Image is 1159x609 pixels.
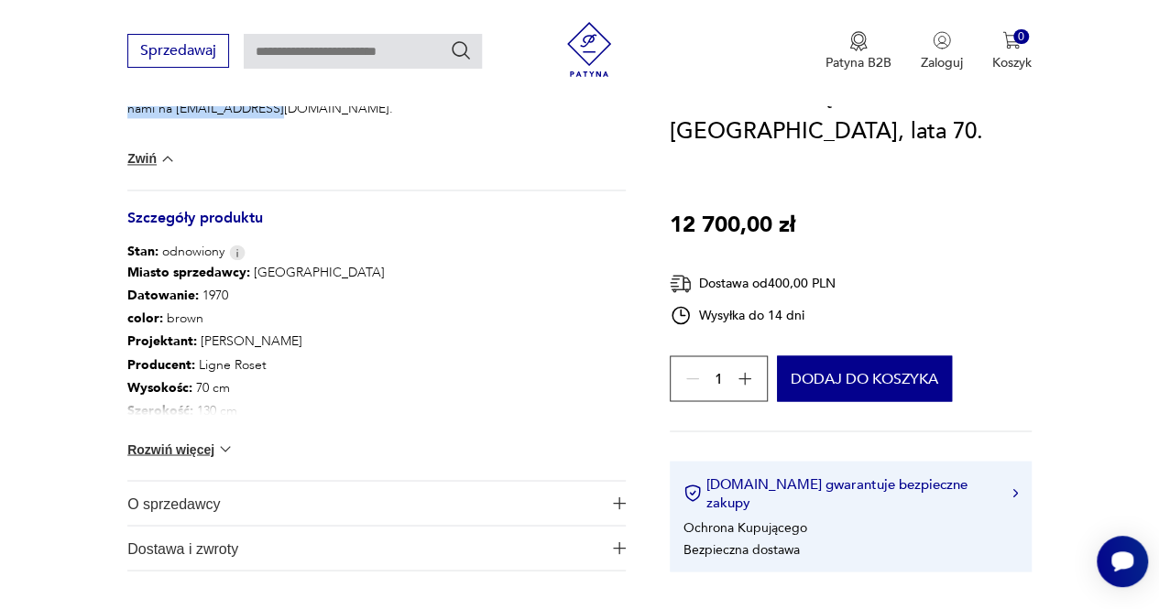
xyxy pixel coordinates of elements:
[1002,31,1021,49] img: Ikona koszyka
[826,31,891,71] a: Ikona medaluPatyna B2B
[670,304,836,326] div: Wysyłka do 14 dni
[715,372,723,384] span: 1
[670,208,795,243] p: 12 700,00 zł
[921,31,963,71] button: Zaloguj
[127,287,199,304] b: Datowanie :
[127,330,385,353] p: [PERSON_NAME]
[127,401,193,419] b: Szerokość :
[127,526,626,570] button: Ikona plusaDostawa i zwroty
[159,149,177,168] img: chevron down
[127,355,195,373] b: Producent :
[127,149,176,168] button: Zwiń
[826,31,891,71] button: Patyna B2B
[683,517,807,535] li: Ochrona Kupującego
[992,31,1032,71] button: 0Koszyk
[127,261,385,284] p: [GEOGRAPHIC_DATA]
[127,243,159,260] b: Stan:
[127,264,250,281] b: Miasto sprzedawcy :
[127,398,385,421] p: 130 cm
[127,378,192,396] b: Wysokośc :
[229,245,246,260] img: Info icon
[216,440,235,458] img: chevron down
[826,54,891,71] p: Patyna B2B
[613,496,626,509] img: Ikona plusa
[683,539,800,557] li: Bezpieczna dostawa
[1013,29,1029,45] div: 0
[1097,536,1148,587] iframe: Smartsupp widget button
[921,54,963,71] p: Zaloguj
[670,272,836,295] div: Dostawa od 400,00 PLN
[562,22,617,77] img: Patyna - sklep z meblami i dekoracjami vintage
[127,481,626,525] button: Ikona plusaO sprzedawcy
[1012,488,1018,497] img: Ikona strzałki w prawo
[127,440,234,458] button: Rozwiń więcej
[777,355,952,401] button: Dodaj do koszyka
[127,46,229,59] a: Sprzedawaj
[127,284,385,307] p: 1970
[683,484,702,502] img: Ikona certyfikatu
[127,307,385,330] p: brown
[992,54,1032,71] p: Koszyk
[683,474,1018,511] button: [DOMAIN_NAME] gwarantuje bezpieczne zakupy
[613,541,626,554] img: Ikona plusa
[127,481,601,525] span: O sprzedawcy
[933,31,951,49] img: Ikonka użytkownika
[127,332,197,350] b: Projektant :
[127,375,385,398] p: 70 cm
[127,212,626,243] h3: Szczegóły produktu
[127,310,163,327] b: color :
[127,526,601,570] span: Dostawa i zwroty
[127,243,224,261] span: odnowiony
[670,272,692,295] img: Ikona dostawy
[127,353,385,375] p: Ligne Roset
[127,34,229,68] button: Sprzedawaj
[849,31,868,51] img: Ikona medalu
[450,39,472,61] button: Szukaj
